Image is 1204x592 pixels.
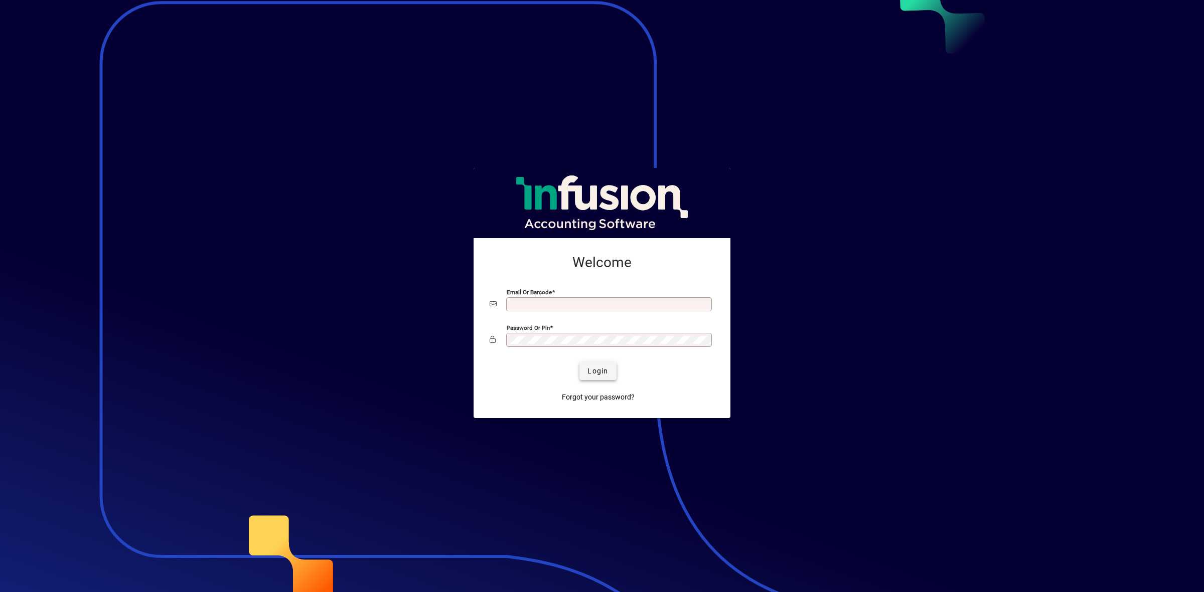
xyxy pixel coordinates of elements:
[562,392,635,403] span: Forgot your password?
[490,254,714,271] h2: Welcome
[558,388,639,406] a: Forgot your password?
[507,289,552,296] mat-label: Email or Barcode
[579,362,616,380] button: Login
[587,366,608,376] span: Login
[507,324,550,331] mat-label: Password or Pin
